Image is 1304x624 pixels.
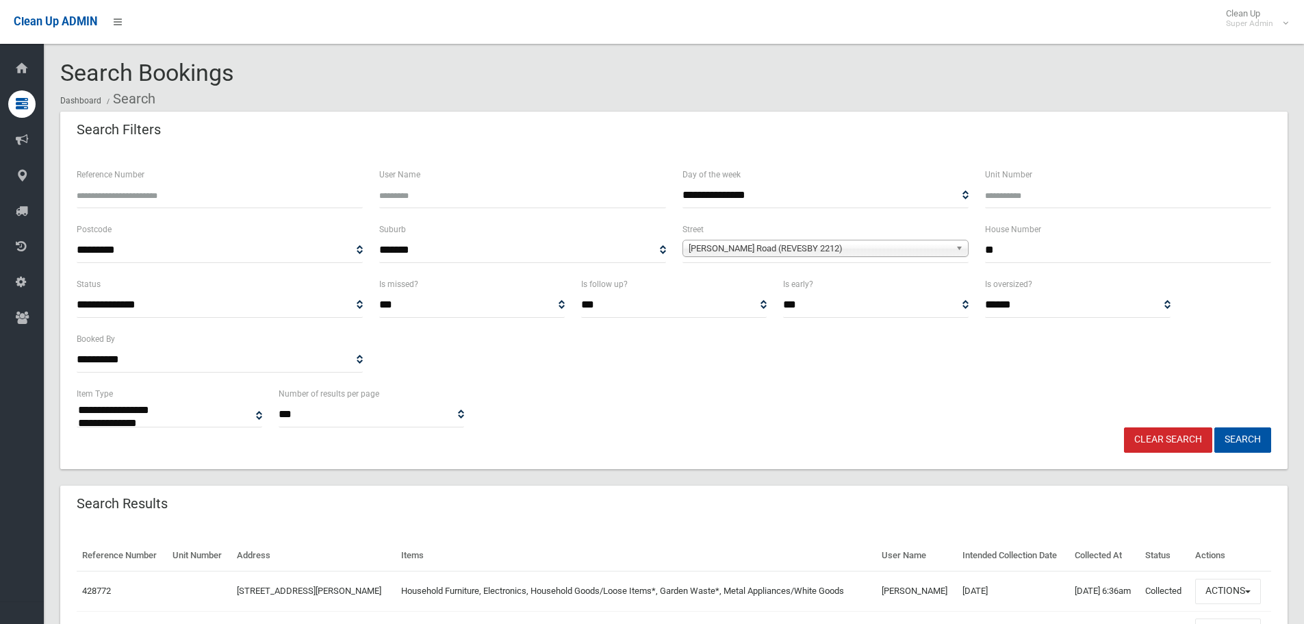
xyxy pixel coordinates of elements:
label: Is follow up? [581,277,628,292]
td: Collected [1140,571,1190,611]
label: Is oversized? [985,277,1032,292]
label: Postcode [77,222,112,237]
label: Unit Number [985,167,1032,182]
th: Collected At [1069,540,1140,571]
a: 428772 [82,586,111,596]
th: Status [1140,540,1190,571]
th: Address [231,540,396,571]
label: Street [682,222,704,237]
span: [PERSON_NAME] Road (REVESBY 2212) [689,240,950,257]
header: Search Filters [60,116,177,143]
li: Search [103,86,155,112]
label: Day of the week [682,167,741,182]
th: Intended Collection Date [957,540,1069,571]
button: Search [1214,427,1271,453]
label: Is missed? [379,277,418,292]
button: Actions [1195,579,1261,604]
header: Search Results [60,490,184,517]
label: Number of results per page [279,386,379,401]
td: Household Furniture, Electronics, Household Goods/Loose Items*, Garden Waste*, Metal Appliances/W... [396,571,876,611]
span: Search Bookings [60,59,234,86]
a: Clear Search [1124,427,1212,453]
label: User Name [379,167,420,182]
span: Clean Up [1219,8,1287,29]
td: [DATE] [957,571,1069,611]
a: [STREET_ADDRESS][PERSON_NAME] [237,586,381,596]
td: [PERSON_NAME] [876,571,958,611]
th: User Name [876,540,958,571]
th: Unit Number [167,540,231,571]
label: Status [77,277,101,292]
label: Is early? [783,277,813,292]
span: Clean Up ADMIN [14,15,97,28]
th: Reference Number [77,540,167,571]
small: Super Admin [1226,18,1273,29]
th: Actions [1190,540,1271,571]
td: [DATE] 6:36am [1069,571,1140,611]
label: House Number [985,222,1041,237]
a: Dashboard [60,96,101,105]
label: Reference Number [77,167,144,182]
label: Suburb [379,222,406,237]
label: Booked By [77,332,115,347]
th: Items [396,540,876,571]
label: Item Type [77,386,113,401]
